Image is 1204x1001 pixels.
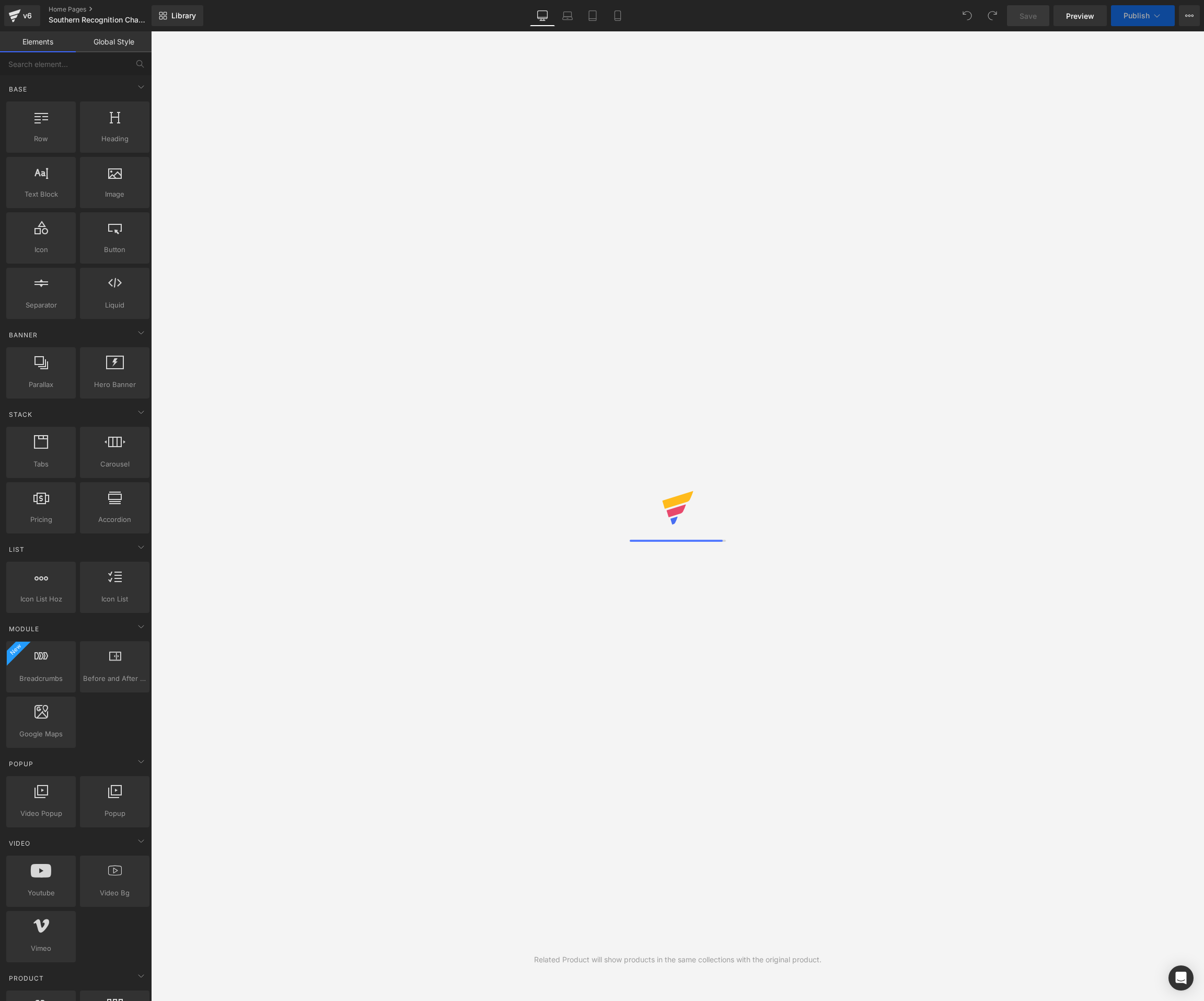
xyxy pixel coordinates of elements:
[1020,10,1037,21] span: Save
[9,300,73,311] span: Separator
[8,84,28,94] span: Base
[982,5,1003,26] button: Redo
[9,594,73,605] span: Icon List Hoz
[49,5,169,14] a: Home Pages
[83,300,146,311] span: Liquid
[534,954,821,965] div: Related Product will show products in the same collections with the original product.
[8,838,31,848] span: Video
[957,5,978,26] button: Undo
[83,379,146,390] span: Hero Banner
[1179,5,1200,26] button: More
[9,514,73,525] span: Pricing
[4,5,40,26] a: v6
[9,189,73,200] span: Text Block
[83,514,146,525] span: Accordion
[83,244,146,255] span: Button
[530,5,555,26] a: Desktop
[9,459,73,470] span: Tabs
[1053,5,1107,26] a: Preview
[83,189,146,200] span: Image
[152,5,203,26] a: New Library
[1066,10,1094,21] span: Preview
[8,973,45,983] span: Product
[8,759,34,769] span: Popup
[8,330,39,340] span: Banner
[9,244,73,255] span: Icon
[83,808,146,819] span: Popup
[49,16,149,24] span: Southern Recognition Championship Landing Page
[8,624,40,634] span: Module
[555,5,580,26] a: Laptop
[9,729,73,740] span: Google Maps
[83,459,146,470] span: Carousel
[1168,965,1194,991] div: Open Intercom Messenger
[9,379,73,390] span: Parallax
[9,943,73,954] span: Vimeo
[76,31,152,52] a: Global Style
[171,11,196,20] span: Library
[83,594,146,605] span: Icon List
[83,133,146,144] span: Heading
[1124,12,1150,20] span: Publish
[9,808,73,819] span: Video Popup
[83,888,146,898] span: Video Bg
[83,673,146,684] span: Before and After Images
[1111,5,1175,26] button: Publish
[8,544,26,554] span: List
[21,9,34,22] div: v6
[8,409,33,419] span: Stack
[9,888,73,898] span: Youtube
[9,673,73,684] span: Breadcrumbs
[9,133,73,144] span: Row
[580,5,605,26] a: Tablet
[605,5,630,26] a: Mobile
